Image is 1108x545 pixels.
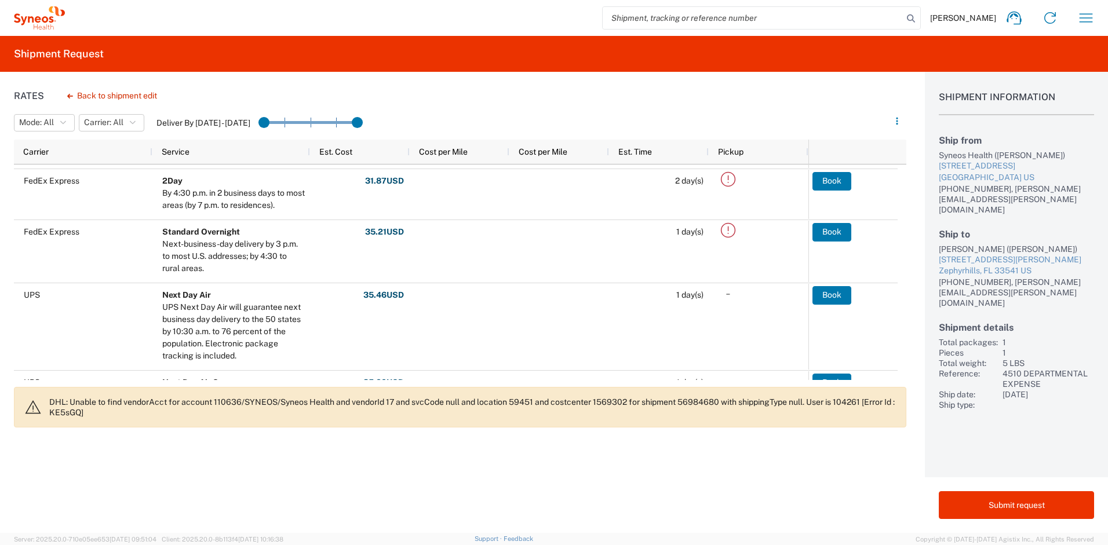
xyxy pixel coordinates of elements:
[319,147,352,156] span: Est. Cost
[24,227,79,236] span: FedEx Express
[1003,389,1094,400] div: [DATE]
[363,374,404,392] button: 35.90USD
[812,374,851,392] button: Book
[676,290,704,299] span: 1 day(s)
[110,536,156,543] span: [DATE] 09:51:04
[162,290,211,299] b: Next Day Air
[939,322,1094,333] h2: Shipment details
[84,117,123,128] span: Carrier: All
[939,184,1094,215] div: [PHONE_NUMBER], [PERSON_NAME][EMAIL_ADDRESS][PERSON_NAME][DOMAIN_NAME]
[939,389,998,400] div: Ship date:
[58,86,166,106] button: Back to shipment edit
[718,147,743,156] span: Pickup
[812,223,851,242] button: Book
[939,135,1094,146] h2: Ship from
[363,286,404,305] button: 35.46USD
[162,378,235,387] b: Next Day Air Saver
[162,187,305,211] div: By 4:30 p.m. in 2 business days to most areas (by 7 p.m. to residences).
[939,254,1094,277] a: [STREET_ADDRESS][PERSON_NAME]Zephyrhills, FL 33541 US
[24,176,79,185] span: FedEx Express
[14,536,156,543] span: Server: 2025.20.0-710e05ee653
[23,147,49,156] span: Carrier
[1003,368,1094,389] div: 4510 DEPARTMENTAL EXPENSE
[939,92,1094,115] h1: Shipment Information
[156,118,250,128] label: Deliver By [DATE] - [DATE]
[19,117,54,128] span: Mode: All
[519,147,567,156] span: Cost per Mile
[162,301,305,362] div: UPS Next Day Air will guarantee next business day delivery to the 50 states by 10:30 a.m. to 76 p...
[238,536,283,543] span: [DATE] 10:16:38
[812,172,851,191] button: Book
[363,377,404,388] strong: 35.90 USD
[162,238,305,275] div: Next-business-day delivery by 3 p.m. to most U.S. addresses; by 4:30 to rural areas.
[939,254,1094,266] div: [STREET_ADDRESS][PERSON_NAME]
[14,47,104,61] h2: Shipment Request
[162,176,183,185] b: 2Day
[79,114,144,131] button: Carrier: All
[1003,348,1094,358] div: 1
[812,286,851,305] button: Book
[676,378,704,387] span: 1 day(s)
[939,358,998,368] div: Total weight:
[676,227,704,236] span: 1 day(s)
[675,176,704,185] span: 2 day(s)
[939,160,1094,183] a: [STREET_ADDRESS][GEOGRAPHIC_DATA] US
[365,226,404,237] strong: 35.21 USD
[939,277,1094,308] div: [PHONE_NUMBER], [PERSON_NAME][EMAIL_ADDRESS][PERSON_NAME][DOMAIN_NAME]
[14,114,75,131] button: Mode: All
[24,378,40,387] span: UPS
[419,147,468,156] span: Cost per Mile
[475,535,504,542] a: Support
[365,223,404,242] button: 35.21USD
[365,175,404,186] strong: 31.87 USD
[1003,337,1094,348] div: 1
[162,147,189,156] span: Service
[14,90,44,101] h1: Rates
[24,290,40,299] span: UPS
[1003,358,1094,368] div: 5 LBS
[916,534,1094,544] span: Copyright © [DATE]-[DATE] Agistix Inc., All Rights Reserved
[939,172,1094,184] div: [GEOGRAPHIC_DATA] US
[49,397,896,418] p: DHL: Unable to find vendorAcct for account 110636/SYNEOS/Syneos Health and vendorId 17 and svcCod...
[365,172,404,191] button: 31.87USD
[363,290,404,301] strong: 35.46 USD
[939,265,1094,277] div: Zephyrhills, FL 33541 US
[939,160,1094,172] div: [STREET_ADDRESS]
[939,491,1094,519] button: Submit request
[930,13,996,23] span: [PERSON_NAME]
[939,348,998,358] div: Pieces
[939,244,1094,254] div: [PERSON_NAME] ([PERSON_NAME])
[504,535,533,542] a: Feedback
[939,229,1094,240] h2: Ship to
[162,227,240,236] b: Standard Overnight
[939,368,998,389] div: Reference:
[162,536,283,543] span: Client: 2025.20.0-8b113f4
[618,147,652,156] span: Est. Time
[939,150,1094,160] div: Syneos Health ([PERSON_NAME])
[939,337,998,348] div: Total packages:
[603,7,903,29] input: Shipment, tracking or reference number
[939,400,998,410] div: Ship type:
